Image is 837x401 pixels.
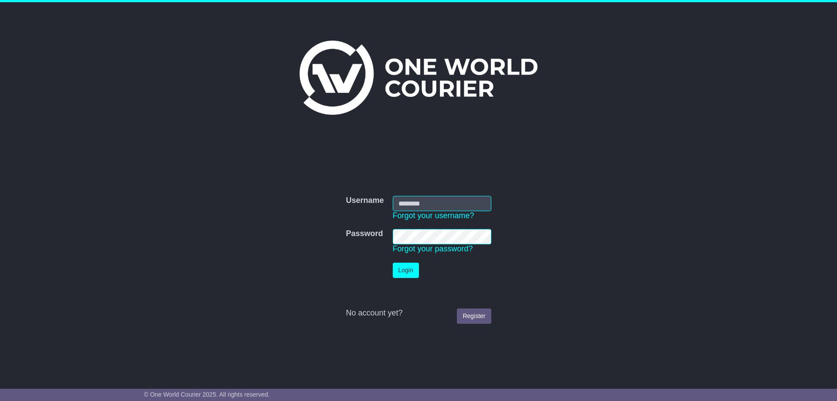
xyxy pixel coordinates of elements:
label: Password [346,229,383,239]
a: Forgot your username? [393,211,474,220]
div: No account yet? [346,308,491,318]
a: Register [457,308,491,324]
label: Username [346,196,384,206]
span: © One World Courier 2025. All rights reserved. [144,391,270,398]
a: Forgot your password? [393,244,473,253]
img: One World [299,41,538,115]
button: Login [393,263,419,278]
